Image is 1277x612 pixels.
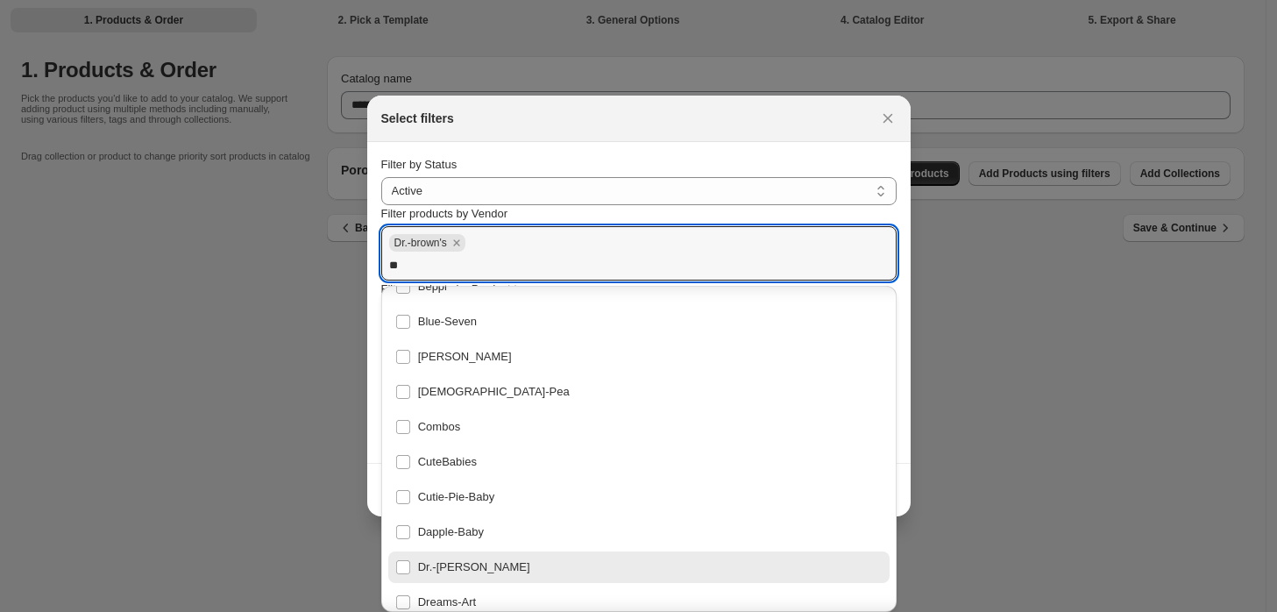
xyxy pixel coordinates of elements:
span: Filter by Status [381,158,458,171]
li: Cutie-Pie-Baby [381,478,897,513]
li: Chick-Pea [381,373,897,408]
span: Dr.-brown's [394,237,447,249]
li: Blue-Seven [381,302,897,338]
li: Dr.-Brown's [381,548,897,583]
li: Dapple-Baby [381,513,897,548]
li: Carter's [381,338,897,373]
h2: Select filters [381,110,454,127]
span: Filter products by Vendor [381,207,508,220]
li: CuteBabies [381,443,897,478]
li: Combos [381,408,897,443]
